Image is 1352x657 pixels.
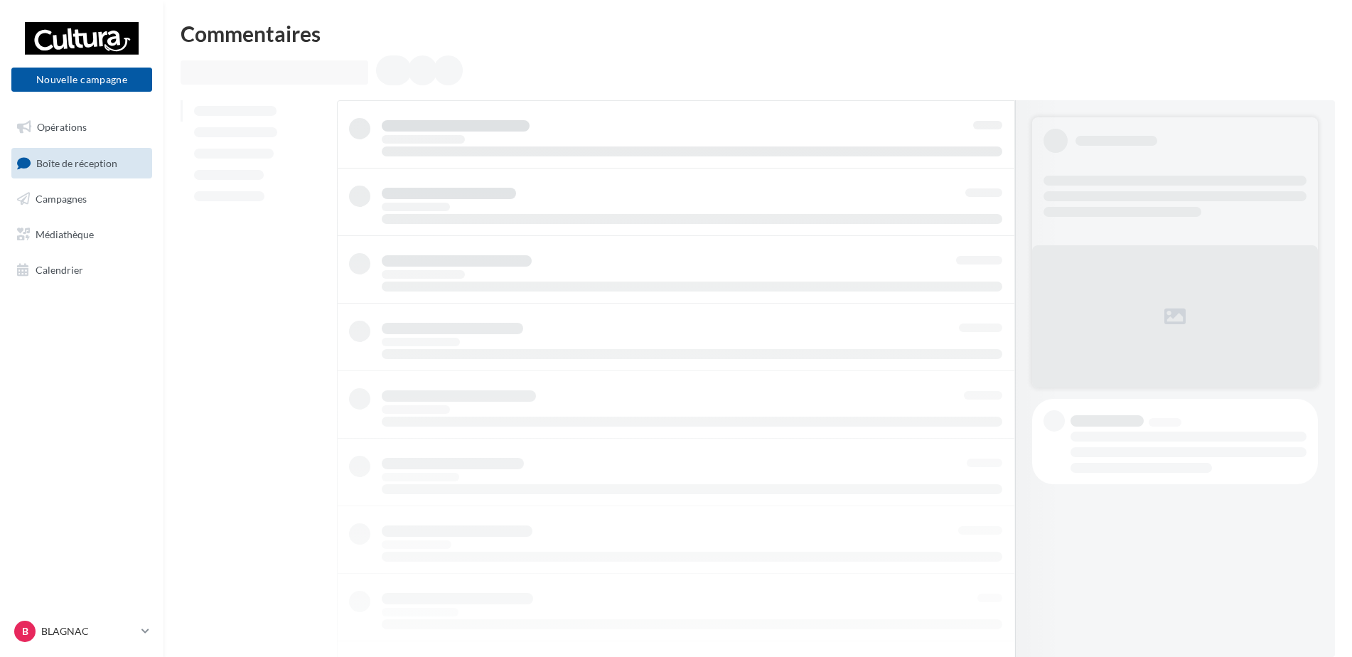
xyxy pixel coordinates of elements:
[11,618,152,645] a: B BLAGNAC
[9,184,155,214] a: Campagnes
[22,624,28,639] span: B
[36,193,87,205] span: Campagnes
[9,220,155,250] a: Médiathèque
[36,263,83,275] span: Calendrier
[181,23,1335,44] div: Commentaires
[36,228,94,240] span: Médiathèque
[41,624,136,639] p: BLAGNAC
[36,156,117,169] span: Boîte de réception
[9,255,155,285] a: Calendrier
[37,121,87,133] span: Opérations
[11,68,152,92] button: Nouvelle campagne
[9,148,155,178] a: Boîte de réception
[9,112,155,142] a: Opérations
